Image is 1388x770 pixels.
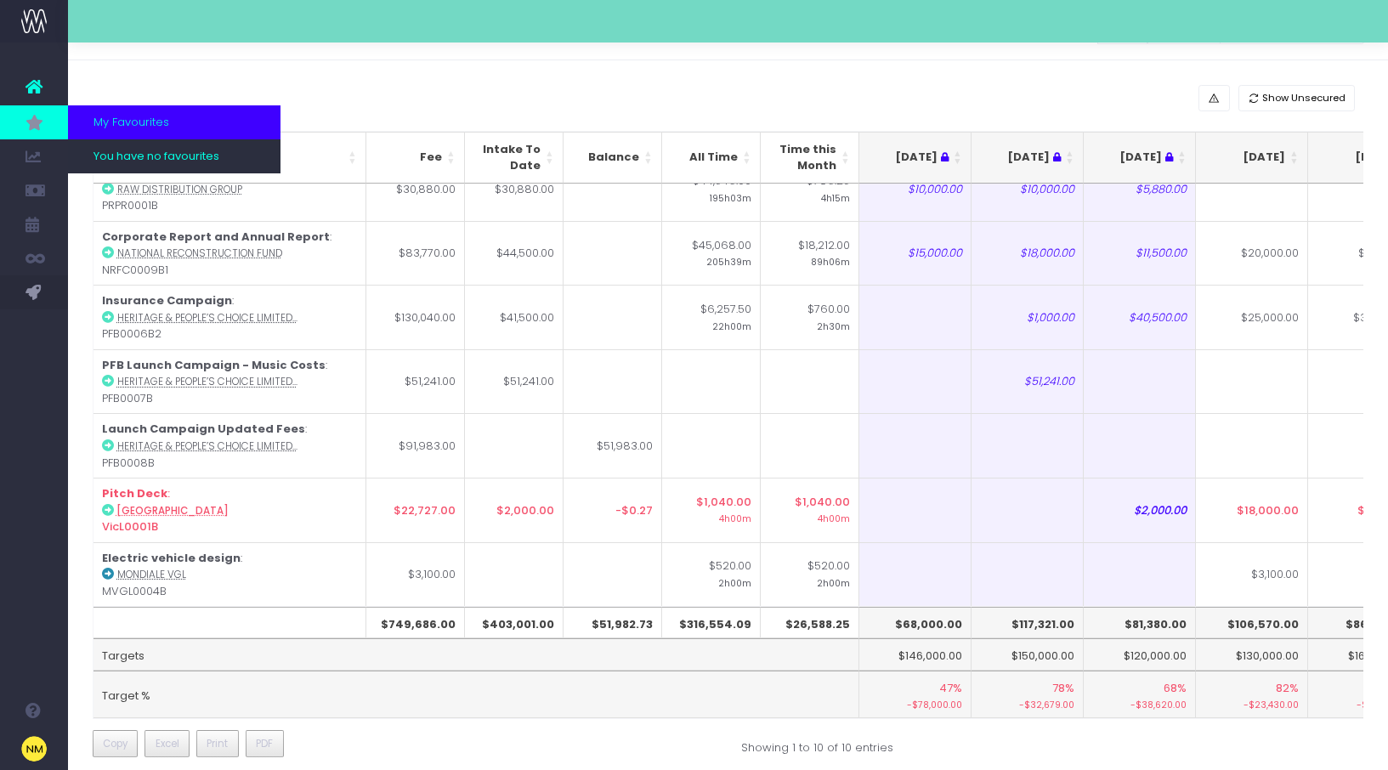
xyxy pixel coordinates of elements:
th: $68,000.00 [859,607,972,639]
button: Copy [93,730,139,757]
td: $30,880.00 [366,156,465,221]
td: : MVGL0004B [93,542,366,607]
strong: Pitch Deck [102,485,167,501]
small: 4h00m [818,510,850,525]
td: $150,000.00 [972,638,1084,671]
td: $44,546.00 [662,156,761,221]
td: $1,040.00 [761,478,859,542]
small: 89h06m [811,253,850,269]
span: Excel [156,736,179,751]
button: Show Unsecured [1238,85,1356,111]
button: PDF [246,730,284,757]
td: $44,500.00 [465,221,564,286]
small: 4h15m [821,190,850,205]
td: $41,500.00 [465,285,564,349]
abbr: Raw Distribution Group [117,183,242,196]
td: $10,000.00 [859,156,972,221]
th: $316,554.09 [662,607,761,639]
td: : VicL0001B [93,478,366,542]
td: $3,100.00 [366,542,465,607]
td: $130,000.00 [1196,638,1308,671]
th: May 25 : activate to sort column ascending [859,132,972,184]
td: $45,068.00 [662,221,761,286]
td: $51,241.00 [972,349,1084,414]
th: $51,982.73 [564,607,662,639]
strong: PFB Launch Campaign - Music Costs [102,357,326,373]
td: $18,000.00 [972,221,1084,286]
small: 4h00m [719,510,751,525]
small: -$23,430.00 [1204,696,1299,712]
td: $5,880.00 [1084,156,1196,221]
td: $10,000.00 [972,156,1084,221]
td: $15,000.00 [859,221,972,286]
th: Intake To Date: activate to sort column ascending [465,132,564,184]
th: $106,570.00 [1196,607,1308,639]
td: $40,500.00 [1084,285,1196,349]
abbr: Vic Lake [116,504,229,518]
span: Copy [103,736,127,751]
td: $760.00 [761,285,859,349]
span: Show Unsecured [1262,91,1346,105]
small: -$38,620.00 [1092,696,1187,712]
td: $83,770.00 [366,221,465,286]
button: Print [196,730,239,757]
td: $520.00 [761,542,859,607]
span: 82% [1276,680,1299,697]
span: 47% [939,680,962,697]
strong: Corporate Report and Annual Report [102,229,330,245]
td: $51,983.00 [564,413,662,478]
td: $2,000.00 [1084,478,1196,542]
span: PDF [256,736,273,751]
abbr: Heritage & People’s Choice Limited [117,311,297,325]
td: : PRPR0001B [93,156,366,221]
td: : PFB0006B2 [93,285,366,349]
td: $18,212.00 [761,221,859,286]
span: My Favourites [93,114,169,131]
th: $26,588.25 [761,607,859,639]
td: $11,500.00 [1084,221,1196,286]
small: -$32,679.00 [980,696,1074,712]
td: $2,000.00 [465,478,564,542]
th: $749,686.00 [366,607,465,639]
small: 2h30m [817,318,850,333]
th: Balance: activate to sort column ascending [564,132,662,184]
th: $117,321.00 [972,607,1084,639]
th: All Time: activate to sort column ascending [662,132,761,184]
td: Targets [93,638,859,671]
td: $18,000.00 [1196,478,1308,542]
td: $20,000.00 [1196,221,1308,286]
td: Target % [93,671,859,718]
abbr: National Reconstruction Fund [117,246,282,260]
div: Showing 1 to 10 of 10 entries [741,730,893,756]
th: $403,001.00 [465,607,564,639]
abbr: Mondiale VGL [117,568,186,581]
abbr: Heritage & People’s Choice Limited [117,375,297,388]
td: $30,880.00 [465,156,564,221]
strong: Electric vehicle design [102,550,241,566]
td: $786.25 [761,156,859,221]
small: 2h00m [817,575,850,590]
small: 2h00m [718,575,751,590]
strong: Insurance Campaign [102,292,232,309]
td: $3,100.00 [1196,542,1308,607]
td: $146,000.00 [859,638,972,671]
th: Aug 25: activate to sort column ascending [1196,132,1308,184]
th: $81,380.00 [1084,607,1196,639]
th: Jul 25 : activate to sort column ascending [1084,132,1196,184]
span: 78% [1052,680,1074,697]
small: 205h39m [706,253,751,269]
th: Time this Month: activate to sort column ascending [761,132,859,184]
td: : PFB0007B [93,349,366,414]
small: 195h03m [710,190,751,205]
small: 22h00m [712,318,751,333]
td: $25,000.00 [1196,285,1308,349]
img: images/default_profile_image.png [21,736,47,762]
td: : PFB0008B [93,413,366,478]
span: Print [207,736,228,751]
td: : NRFC0009B1 [93,221,366,286]
td: -$0.27 [564,478,662,542]
td: $1,040.00 [662,478,761,542]
td: $520.00 [662,542,761,607]
td: $120,000.00 [1084,638,1196,671]
td: $91,983.00 [366,413,465,478]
